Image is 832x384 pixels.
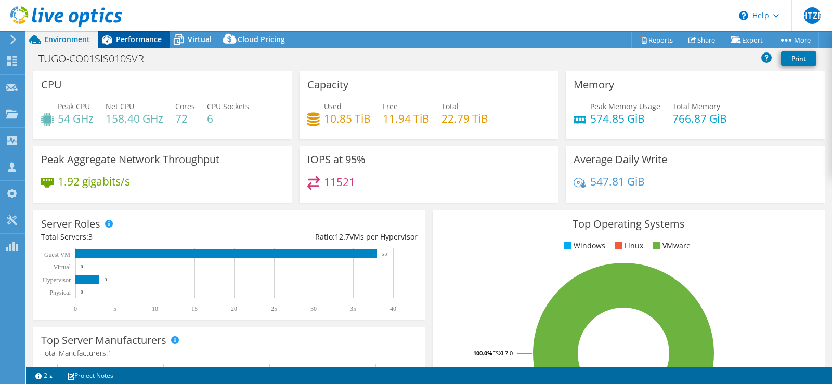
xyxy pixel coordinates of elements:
[54,263,71,271] text: Virtual
[60,369,121,382] a: Project Notes
[238,34,285,44] span: Cloud Pricing
[88,232,93,242] span: 3
[41,231,229,243] div: Total Servers:
[574,154,667,165] h3: Average Daily Write
[631,32,681,48] a: Reports
[350,305,356,312] text: 35
[590,113,660,124] h4: 574.85 GiB
[681,32,723,48] a: Share
[672,113,727,124] h4: 766.87 GiB
[152,305,158,312] text: 10
[441,101,459,111] span: Total
[175,113,195,124] h4: 72
[307,154,366,165] h3: IOPS at 95%
[58,113,94,124] h4: 54 GHz
[383,101,398,111] span: Free
[207,101,249,111] span: CPU Sockets
[739,11,748,20] svg: \n
[382,251,387,257] text: 38
[324,101,342,111] span: Used
[41,154,219,165] h3: Peak Aggregate Network Throughput
[44,251,70,258] text: Guest VM
[41,335,166,346] h3: Top Server Manufacturers
[672,101,720,111] span: Total Memory
[175,101,195,111] span: Cores
[113,305,116,312] text: 5
[34,53,160,64] h1: TUGO-CO01SIS010SVR
[324,113,371,124] h4: 10.85 TiB
[324,176,355,188] h4: 11521
[81,289,83,295] text: 0
[191,305,198,312] text: 15
[116,34,162,44] span: Performance
[74,305,77,312] text: 0
[41,218,100,230] h3: Server Roles
[207,113,249,124] h4: 6
[41,79,62,90] h3: CPU
[390,305,396,312] text: 40
[723,32,771,48] a: Export
[49,289,71,296] text: Physical
[590,101,660,111] span: Peak Memory Usage
[105,277,107,282] text: 3
[307,79,348,90] h3: Capacity
[612,240,643,251] li: Linux
[44,34,90,44] span: Environment
[574,79,614,90] h3: Memory
[43,276,71,284] text: Hypervisor
[781,51,816,66] a: Print
[58,176,130,187] h4: 1.92 gigabits/s
[106,113,163,124] h4: 158.40 GHz
[473,349,492,357] tspan: 100.0%
[81,264,83,269] text: 0
[106,101,134,111] span: Net CPU
[650,240,691,251] li: VMware
[271,305,277,312] text: 25
[188,34,212,44] span: Virtual
[310,305,317,312] text: 30
[229,231,418,243] div: Ratio: VMs per Hypervisor
[492,349,513,357] tspan: ESXi 7.0
[58,101,90,111] span: Peak CPU
[561,240,605,251] li: Windows
[804,7,821,24] span: HTZR
[41,348,418,359] h4: Total Manufacturers:
[231,305,237,312] text: 20
[383,113,430,124] h4: 11.94 TiB
[590,176,645,187] h4: 547.81 GiB
[335,232,349,242] span: 12.7
[108,348,112,358] span: 1
[440,218,817,230] h3: Top Operating Systems
[28,369,60,382] a: 2
[441,113,488,124] h4: 22.79 TiB
[771,32,819,48] a: More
